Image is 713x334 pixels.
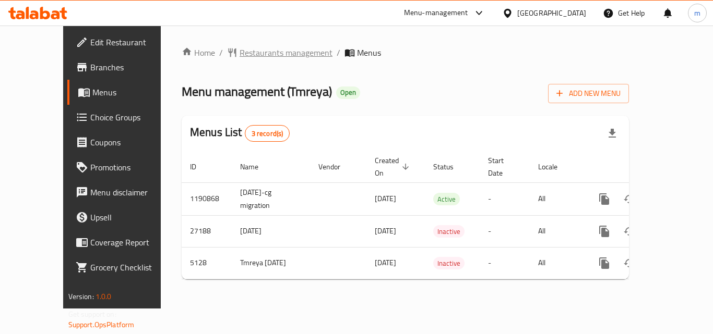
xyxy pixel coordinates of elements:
td: - [480,247,530,279]
li: / [219,46,223,59]
span: Vendor [318,160,354,173]
a: Coverage Report [67,230,182,255]
td: All [530,215,584,247]
td: Tmreya [DATE] [232,247,310,279]
span: [DATE] [375,192,396,205]
span: Upsell [90,211,174,224]
td: All [530,247,584,279]
a: Edit Restaurant [67,30,182,55]
span: Menus [357,46,381,59]
span: Branches [90,61,174,73]
td: 1190868 [182,182,232,215]
td: - [480,215,530,247]
span: Start Date [488,154,517,179]
div: [GEOGRAPHIC_DATA] [517,7,586,19]
a: Menu disclaimer [67,180,182,205]
span: Inactive [433,226,465,238]
span: Status [433,160,467,173]
div: Inactive [433,225,465,238]
td: [DATE]-cg migration [232,182,310,215]
span: 1.0.0 [96,290,112,303]
td: 5128 [182,247,232,279]
span: Version: [68,290,94,303]
button: Change Status [617,251,642,276]
button: Add New Menu [548,84,629,103]
span: Name [240,160,272,173]
a: Menus [67,80,182,105]
a: Promotions [67,155,182,180]
div: Total records count [245,125,290,142]
span: Edit Restaurant [90,36,174,48]
a: Support.OpsPlatform [68,318,135,331]
span: Coverage Report [90,236,174,249]
span: Restaurants management [240,46,332,59]
span: ID [190,160,210,173]
span: Choice Groups [90,111,174,123]
div: Open [336,86,360,99]
span: Locale [538,160,571,173]
span: [DATE] [375,224,396,238]
span: 3 record(s) [245,129,290,139]
span: Promotions [90,161,174,174]
span: Open [336,88,360,97]
div: Active [433,193,460,205]
a: Home [182,46,215,59]
nav: breadcrumb [182,46,629,59]
a: Upsell [67,205,182,230]
span: Menu management ( Tmreya ) [182,80,332,103]
a: Coupons [67,130,182,155]
button: more [592,187,617,212]
div: Export file [600,121,625,146]
span: Active [433,193,460,205]
a: Branches [67,55,182,80]
td: [DATE] [232,215,310,247]
button: more [592,251,617,276]
button: Change Status [617,187,642,212]
th: Actions [584,151,700,183]
button: more [592,219,617,244]
span: Menu disclaimer [90,186,174,199]
span: Created On [375,154,412,179]
button: Change Status [617,219,642,244]
h2: Menus List [190,125,290,142]
div: Inactive [433,257,465,269]
span: Menus [92,86,174,98]
li: / [337,46,340,59]
span: Inactive [433,257,465,269]
span: Coupons [90,136,174,149]
span: [DATE] [375,256,396,269]
span: Grocery Checklist [90,261,174,274]
div: Menu-management [404,7,468,19]
a: Restaurants management [227,46,332,59]
td: 27188 [182,215,232,247]
a: Choice Groups [67,105,182,130]
span: m [694,7,700,19]
table: enhanced table [182,151,700,279]
span: Add New Menu [556,87,621,100]
span: Get support on: [68,307,116,321]
td: - [480,182,530,215]
a: Grocery Checklist [67,255,182,280]
td: All [530,182,584,215]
